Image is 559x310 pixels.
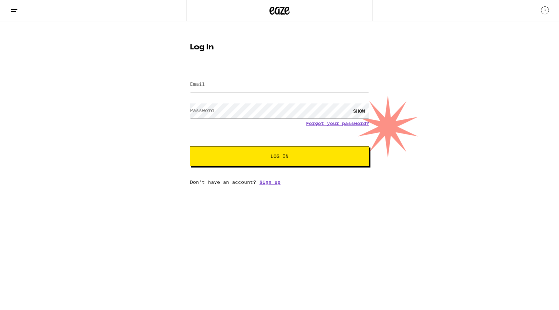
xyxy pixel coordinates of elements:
label: Email [190,81,205,87]
input: Email [190,77,369,92]
a: Sign up [259,180,281,185]
a: Forgot your password? [306,121,369,126]
button: Log In [190,146,369,166]
label: Password [190,108,214,113]
div: SHOW [349,103,369,118]
span: Log In [270,154,289,159]
h1: Log In [190,43,369,51]
div: Don't have an account? [190,180,369,185]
